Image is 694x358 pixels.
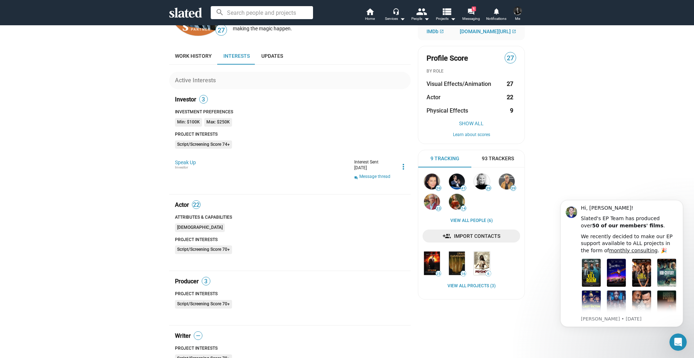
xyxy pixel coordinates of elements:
span: Visual Effects/Animation [427,80,491,88]
mat-icon: notifications [493,8,500,14]
span: — [194,332,202,339]
mat-chip: Max: $250K [204,118,232,127]
div: Project Interests [175,237,411,243]
a: Desiree [447,250,466,276]
input: Search people and projects [211,6,313,19]
a: Interests [218,47,256,65]
iframe: Intercom live chat [669,333,687,351]
div: People [411,14,429,23]
mat-icon: view_list [441,6,452,17]
span: Home [365,14,375,23]
mat-icon: more_vert [399,162,408,171]
img: Left Behind [424,252,440,275]
span: 27 [216,26,227,35]
div: BY ROLE [427,69,516,74]
mat-icon: open_in_new [512,29,516,34]
span: Updates [261,53,283,59]
div: Active Interests [175,77,219,84]
button: Show All [427,121,516,126]
span: Me [515,14,520,23]
span: [DOMAIN_NAME][URL] [460,29,511,34]
span: Actor [427,93,441,101]
span: 41 [461,186,466,191]
div: Project Interests [175,132,411,137]
mat-chip: Script/Screening Score 74+ [175,140,232,149]
span: 3 [200,96,207,103]
span: 3 [202,278,210,285]
mat-chip: Script/Screening Score 70+ [175,245,232,254]
a: Notifications [484,7,509,23]
span: Notifications [486,14,506,23]
button: Projects [433,7,458,23]
div: Project Interests [175,346,411,352]
strong: 9 [510,107,513,114]
span: Writer [175,332,191,340]
div: Attributes & Capabilities [175,215,411,221]
span: 33 [436,206,441,211]
span: IMDb [427,29,438,34]
a: Updates [256,47,289,65]
div: Investment Preferences [175,109,411,115]
span: Producer [175,278,199,285]
a: Psychos [472,250,491,276]
mat-chip: Min: $100K [175,118,202,127]
a: IMDb [427,29,444,34]
span: 39 [511,186,516,191]
mat-icon: open_in_new [440,29,444,34]
mat-icon: question_answer [354,176,358,180]
img: Arianne Fraser [424,174,440,189]
mat-icon: headset_mic [393,8,399,14]
img: Desiree [449,252,465,275]
mat-chip: Script/Screening Score 70+ [175,300,232,309]
button: Services [382,7,408,23]
img: Psychos [474,252,490,275]
span: Actor [175,201,189,209]
a: View all People (6) [450,218,493,224]
a: Home [357,7,382,23]
a: Speak Up [175,160,196,165]
mat-icon: forum [467,8,474,15]
img: Stephan Paternot [449,174,465,189]
span: 6 [486,272,491,276]
a: [DOMAIN_NAME][URL] [460,29,516,34]
span: 25 [436,272,441,276]
img: Jean-François Cavelier [499,174,515,189]
span: Profile Score [427,53,468,63]
iframe: Intercom notifications message [549,191,694,354]
mat-icon: arrow_drop_down [449,14,457,23]
button: Learn about scores [427,132,516,138]
strong: 22 [507,93,513,101]
mat-icon: home [365,7,374,16]
img: Laura Singleterry [449,194,465,210]
div: [DATE] [354,165,390,171]
mat-icon: arrow_drop_down [422,14,431,23]
mat-icon: people [416,6,427,17]
a: Message thread [359,174,390,180]
div: Interest Sent [354,160,390,165]
span: 22 [192,201,200,209]
span: Investor [175,96,196,103]
button: People [408,7,433,23]
span: Projects [436,14,456,23]
a: Import Contacts [423,230,520,243]
span: 93 Trackers [482,155,514,162]
span: 1 [472,6,476,11]
img: Jason Cherubini [424,194,440,210]
span: Work history [175,53,212,59]
img: Shelly Bancroft [474,174,490,189]
span: Interests [223,53,250,59]
a: View all Projects (3) [447,283,496,289]
button: Emily ForteMe [509,5,526,24]
span: 14 [461,206,466,211]
strong: 27 [507,80,513,88]
span: Physical Effects [427,107,468,114]
div: Project Interests [175,291,411,297]
img: Emily Forte [513,6,522,15]
a: Left Behind [423,250,441,276]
